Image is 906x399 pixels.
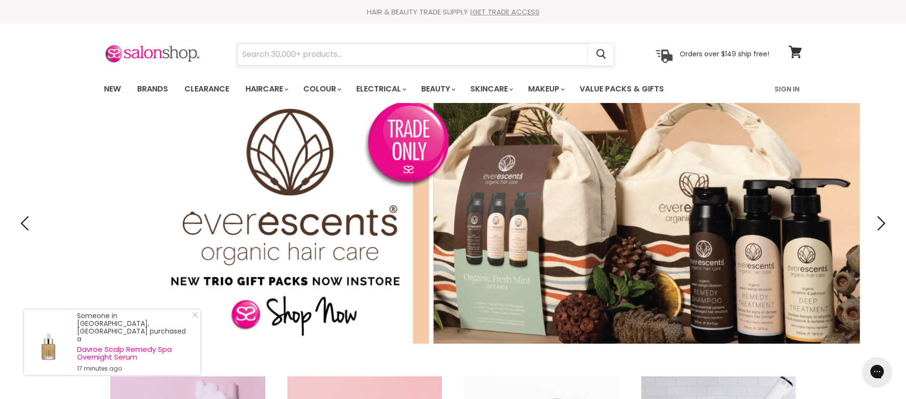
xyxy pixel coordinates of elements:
[472,7,540,17] a: GET TRADE ACCESS
[188,312,198,322] a: Close Notification
[521,79,570,99] a: Makeup
[296,79,347,99] a: Colour
[680,50,769,58] p: Orders over $149 ship free!
[463,79,519,99] a: Skincare
[237,43,588,65] input: Search
[769,79,805,99] a: Sign In
[858,354,896,389] iframe: Gorgias live chat messenger
[237,43,614,66] form: Product
[92,75,814,103] nav: Main
[349,79,412,99] a: Electrical
[238,79,294,99] a: Haircare
[130,79,175,99] a: Brands
[24,309,72,375] a: Visit product page
[77,346,191,361] a: Davroe Scalp Remedy Spa Overnight Serum
[588,43,614,65] button: Search
[92,7,814,17] div: HAIR & BEAUTY TRADE SUPPLY |
[192,312,198,318] svg: Close Icon
[77,312,191,373] div: Someone in [GEOGRAPHIC_DATA], [GEOGRAPHIC_DATA] purchased a
[97,79,128,99] a: New
[97,75,720,103] ul: Main menu
[572,79,671,99] a: Value Packs & Gifts
[77,365,191,373] small: 17 minutes ago
[414,79,461,99] a: Beauty
[177,79,236,99] a: Clearance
